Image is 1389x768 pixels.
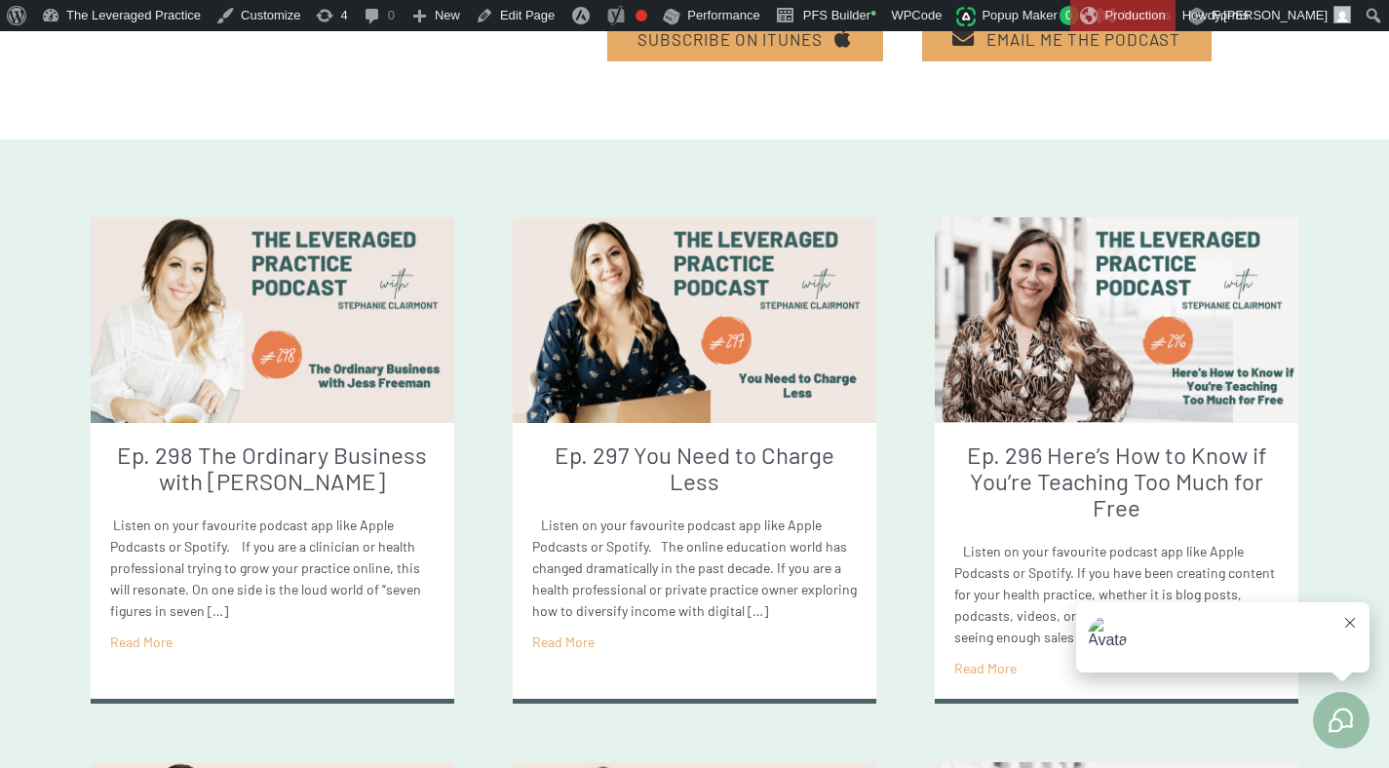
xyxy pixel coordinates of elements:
[967,441,1267,521] a: Ep. 296 Here’s How to Know if You’re Teaching Too Much for Free
[1060,6,1080,25] span: 0
[607,15,883,62] a: Subscribe on Itunes
[532,515,857,622] p: Listen on your favourite podcast app like Apple Podcasts or Spotify. The online education world h...
[637,28,823,48] span: Subscribe on Itunes
[954,541,1279,648] p: Listen on your favourite podcast app like Apple Podcasts or Spotify. If you have been creating co...
[870,4,876,23] span: •
[986,28,1180,48] span: Email Me The Podcast
[1223,8,1328,22] span: [PERSON_NAME]
[954,658,1017,679] a: Read More
[117,441,427,495] a: Ep. 298 The Ordinary Business with [PERSON_NAME]
[532,632,595,653] a: Read More
[110,632,173,653] a: Read More
[922,15,1212,62] a: Email Me The Podcast
[110,515,435,622] p: Listen on your favourite podcast app like Apple Podcasts or Spotify. If you are a clinician or he...
[636,10,647,21] div: Focus keyphrase not set
[555,441,834,495] a: Ep. 297 You Need to Charge Less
